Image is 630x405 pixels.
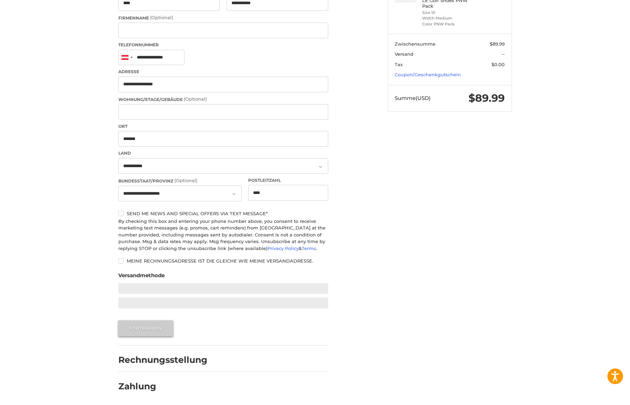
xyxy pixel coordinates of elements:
[184,96,207,102] small: (Optional)
[395,95,431,101] span: Summe (USD)
[501,51,505,57] span: --
[490,41,505,47] span: $89.99
[118,14,328,21] label: Firmenname
[118,123,328,130] label: Ort
[174,178,197,183] small: (Optional)
[248,177,328,184] label: Postleitzahl
[422,10,475,16] li: Size 10
[150,15,173,20] small: (Optional)
[118,258,328,264] label: Meine Rechnungsadresse ist die gleiche wie meine Versandadresse.
[422,21,475,27] li: Color PNW Pack
[118,69,328,75] label: Adresse
[118,272,165,283] legend: Versandmethode
[118,355,207,365] h2: Rechnungsstellung
[395,72,461,77] a: Coupon/Geschenkgutschein
[302,246,316,251] a: Terms
[119,50,135,65] div: Austria (Österreich): +43
[118,320,173,336] button: Fortfahren
[118,211,328,216] label: Send me news and special offers via text message*
[422,15,475,21] li: Width Medium
[395,62,403,67] span: Tax
[491,62,505,67] span: $0.00
[118,218,328,252] div: By checking this box and entering your phone number above, you consent to receive marketing text ...
[118,150,328,156] label: Land
[118,96,328,103] label: Wohnung/Etage/Gebäude
[395,51,414,57] span: Versand
[118,381,159,392] h2: Zahlung
[468,92,505,104] span: $89.99
[118,177,242,184] label: Bundesstaat/Provinz
[118,42,328,48] label: Telefonnummer
[267,246,299,251] a: Privacy Policy
[395,41,435,47] span: Zwischensumme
